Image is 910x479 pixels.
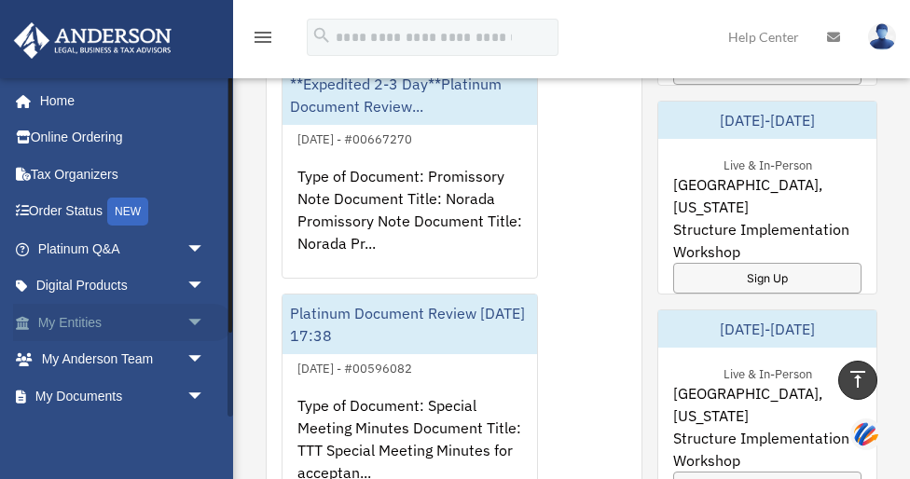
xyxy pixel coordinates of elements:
div: [DATE]-[DATE] [658,102,876,139]
span: arrow_drop_down [186,267,224,306]
a: Sign Up [673,263,862,294]
a: My Anderson Teamarrow_drop_down [13,341,233,378]
div: [DATE]-[DATE] [658,310,876,348]
img: svg+xml;base64,PHN2ZyB3aWR0aD0iNDQiIGhlaWdodD0iNDQiIHZpZXdCb3g9IjAgMCA0NCA0NCIgZmlsbD0ibm9uZSIgeG... [850,417,882,451]
i: vertical_align_top [847,368,869,390]
a: Tax Organizers [13,156,233,193]
span: Structure Implementation Workshop [673,427,862,472]
img: User Pic [868,23,896,50]
a: Platinum Q&Aarrow_drop_down [13,230,233,267]
span: Structure Implementation Workshop [673,218,862,263]
span: arrow_drop_down [186,341,224,379]
a: **Expedited 2-3 Day**Platinum Document Review...[DATE] - #00667270Type of Document: Promissory No... [282,64,538,279]
div: **Expedited 2-3 Day**Platinum Document Review... [283,65,537,125]
div: Type of Document: Promissory Note Document Title: Norada Promissory Note Document Title: Norada P... [283,150,537,295]
i: search [311,25,332,46]
div: [DATE] - #00596082 [283,357,427,376]
a: vertical_align_top [838,361,877,400]
a: menu [252,33,274,48]
span: arrow_drop_down [186,304,224,342]
div: Platinum Document Review [DATE] 17:38 [283,294,537,354]
div: [DATE] - #00667270 [283,128,427,147]
div: Live & In-Person [709,363,827,382]
a: Online Ordering [13,119,233,157]
span: [GEOGRAPHIC_DATA], [US_STATE] [673,173,862,218]
a: My Entitiesarrow_drop_down [13,304,233,341]
a: Online Learningarrow_drop_down [13,415,233,452]
span: arrow_drop_down [186,230,224,268]
div: NEW [107,198,148,226]
img: Anderson Advisors Platinum Portal [8,22,177,59]
div: Live & In-Person [709,154,827,173]
i: menu [252,26,274,48]
a: Order StatusNEW [13,193,233,231]
a: Digital Productsarrow_drop_down [13,267,233,305]
span: arrow_drop_down [186,415,224,453]
a: Home [13,82,224,119]
span: [GEOGRAPHIC_DATA], [US_STATE] [673,382,862,427]
span: arrow_drop_down [186,377,224,416]
a: My Documentsarrow_drop_down [13,377,233,415]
